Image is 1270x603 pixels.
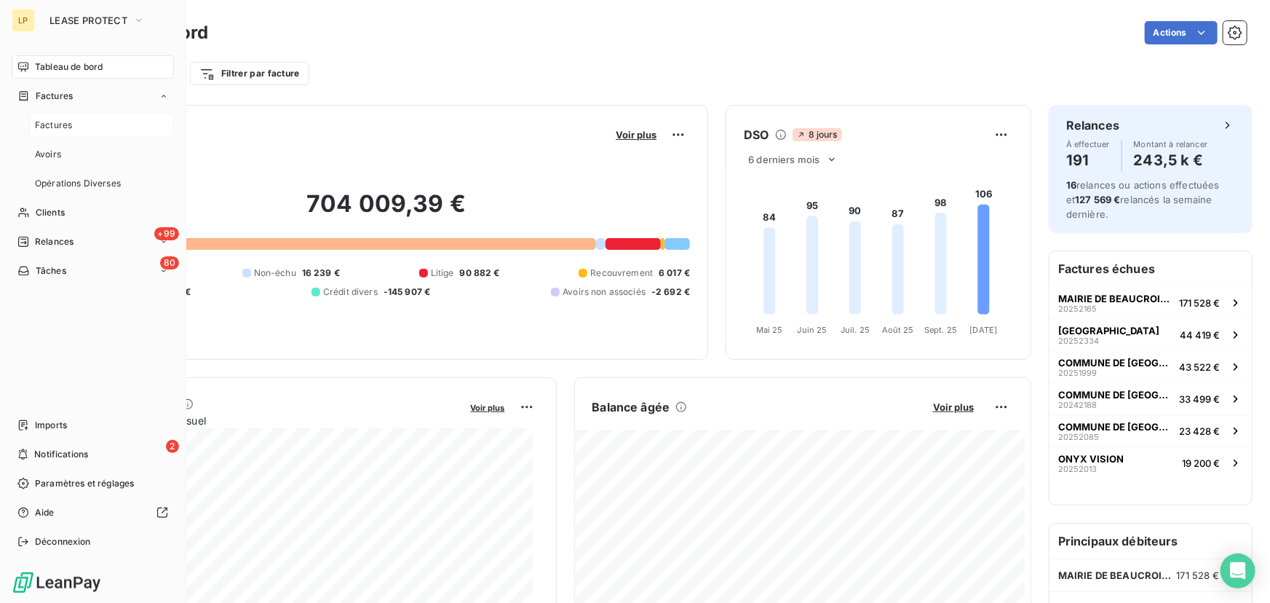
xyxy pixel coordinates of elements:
span: Montant à relancer [1134,140,1208,149]
span: 171 528 € [1179,297,1220,309]
span: MAIRIE DE BEAUCROISSANT [1058,293,1173,304]
button: ONYX VISION2025201319 200 € [1049,446,1252,478]
span: 19 200 € [1182,457,1220,469]
span: 80 [160,256,179,269]
div: Open Intercom Messenger [1221,553,1255,588]
tspan: Juil. 25 [841,325,870,335]
tspan: Juin 25 [798,325,828,335]
span: Relances [35,235,74,248]
h2: 704 009,39 € [82,189,690,233]
span: Chiffre d'affaires mensuel [82,413,461,428]
span: 20252334 [1058,336,1099,345]
button: Filtrer par facture [190,62,309,85]
h4: 243,5 k € [1134,149,1208,172]
span: COMMUNE DE [GEOGRAPHIC_DATA] [1058,357,1173,368]
button: Voir plus [611,128,661,141]
span: 20252165 [1058,304,1097,313]
span: -2 692 € [651,285,690,299]
span: Voir plus [933,401,974,413]
button: COMMUNE DE [GEOGRAPHIC_DATA]2025199943 522 € [1049,350,1252,382]
span: Voir plus [616,129,656,141]
h6: Relances [1066,117,1119,134]
span: 20242188 [1058,401,1097,409]
span: Factures [36,90,73,103]
h6: Balance âgée [592,398,670,416]
span: 43 522 € [1179,361,1220,373]
button: Actions [1145,21,1218,44]
span: 2 [166,440,179,453]
span: ONYX VISION [1058,453,1124,465]
span: 6 derniers mois [748,154,819,165]
span: 16 239 € [302,267,340,280]
span: 90 882 € [460,267,500,280]
tspan: Août 25 [882,325,914,335]
span: Notifications [34,448,88,461]
span: relances ou actions effectuées et relancés la semaine dernière. [1066,179,1220,220]
span: Opérations Diverses [35,177,121,190]
button: Voir plus [929,401,978,414]
span: COMMUNE DE [GEOGRAPHIC_DATA] [1058,389,1173,401]
span: Factures [35,119,72,132]
span: Non-échu [254,267,296,280]
span: Aide [35,506,55,519]
button: COMMUNE DE [GEOGRAPHIC_DATA]2025208523 428 € [1049,414,1252,446]
h4: 191 [1066,149,1110,172]
span: 127 569 € [1075,194,1120,205]
span: 16 [1066,179,1076,191]
tspan: Mai 25 [756,325,783,335]
span: À effectuer [1066,140,1110,149]
img: Logo LeanPay [12,571,102,594]
button: COMMUNE DE [GEOGRAPHIC_DATA]2024218833 499 € [1049,382,1252,414]
button: Voir plus [467,401,509,414]
span: Recouvrement [590,267,653,280]
span: Voir plus [471,403,505,413]
span: COMMUNE DE [GEOGRAPHIC_DATA] [1058,421,1173,433]
a: Aide [12,501,174,524]
span: Litige [431,267,454,280]
h6: Principaux débiteurs [1049,524,1252,559]
span: 20251999 [1058,368,1097,377]
span: Avoirs non associés [563,285,646,299]
span: 33 499 € [1179,393,1220,405]
div: LP [12,9,35,32]
span: 23 428 € [1179,425,1220,437]
span: 20252013 [1058,465,1097,473]
span: [GEOGRAPHIC_DATA] [1058,325,1159,336]
h6: DSO [744,126,769,143]
span: Imports [35,419,67,432]
span: Tâches [36,264,66,277]
span: 171 528 € [1177,569,1220,581]
span: Clients [36,206,65,219]
span: 20252085 [1058,433,1099,441]
button: [GEOGRAPHIC_DATA]2025233444 419 € [1049,318,1252,350]
tspan: [DATE] [970,325,998,335]
span: Avoirs [35,148,61,161]
span: +99 [154,227,179,240]
span: Tableau de bord [35,60,103,74]
span: -145 907 € [384,285,431,299]
span: MAIRIE DE BEAUCROISSANT [1058,569,1177,581]
button: MAIRIE DE BEAUCROISSANT20252165171 528 € [1049,286,1252,318]
span: LEASE PROTECT [49,15,127,26]
tspan: Sept. 25 [924,325,957,335]
span: 8 jours [793,128,842,141]
span: Déconnexion [35,535,91,548]
span: 6 017 € [659,267,690,280]
span: 44 419 € [1180,329,1220,341]
span: Crédit divers [323,285,378,299]
span: Paramètres et réglages [35,477,134,490]
h6: Factures échues [1049,251,1252,286]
